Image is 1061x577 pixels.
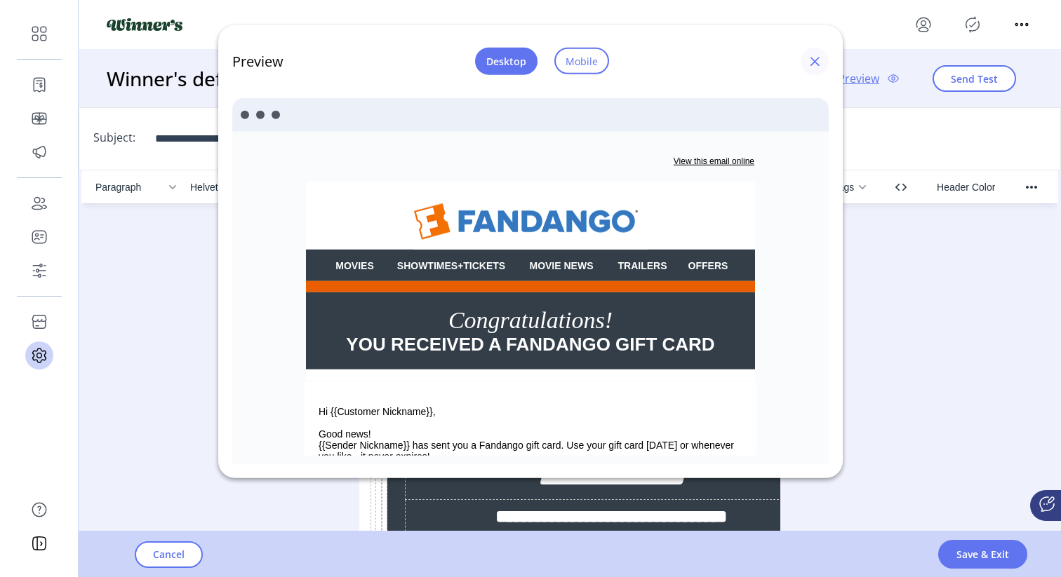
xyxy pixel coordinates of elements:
[232,50,283,72] h4: Preview
[889,177,913,197] button: Source code
[912,13,935,36] button: menu
[554,48,609,74] button: Mobile
[190,182,259,193] span: Helvetica
[475,48,538,75] button: Desktop
[951,72,998,86] span: Send Test
[93,130,135,145] label: Subject:
[566,53,598,68] span: Mobile
[956,547,1009,562] span: Save & Exit
[103,120,141,131] a: Movies
[938,540,1027,569] button: Save & Exit
[95,182,164,193] span: Paragraph
[165,120,273,131] a: Showtimes+Tickets
[181,53,415,109] img: FANDANGO®
[486,54,526,69] span: Desktop
[386,120,435,131] a: trailers
[961,13,984,36] button: Publisher Panel
[1020,177,1043,197] button: Reveal or hide additional toolbar items
[930,177,1002,197] button: Header Color
[107,64,347,93] h3: Winner's default gift-card
[92,167,505,194] td: Congratulations!
[185,177,276,197] button: Font Helvetica
[937,182,995,193] span: Header Color
[838,70,879,87] span: Preview
[90,177,181,197] button: Block Paragraph
[107,18,182,31] img: logo
[153,547,185,562] span: Cancel
[441,16,522,26] a: View this email online
[1010,13,1033,36] button: menu
[135,541,203,568] button: Cancel
[456,120,496,131] a: OFFERS
[297,120,361,131] a: movie news
[92,194,505,215] td: YOU RECEIVED A FANDANGO GIFT CARD
[86,266,510,322] p: Hi {{Customer Nickname}}, Good news! {{Sender Nickname}} has sent you a Fandango gift card. Use y...
[933,65,1016,92] button: Send Test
